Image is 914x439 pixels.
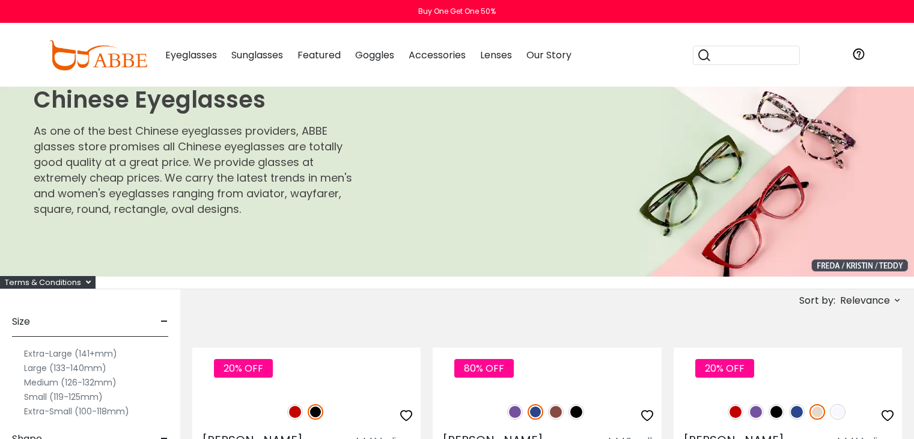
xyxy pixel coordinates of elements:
[454,359,514,378] span: 80% OFF
[12,307,30,336] span: Size
[24,404,129,419] label: Extra-Small (100-118mm)
[355,48,394,62] span: Goggles
[568,404,584,420] img: Black
[789,404,805,420] img: Blue
[418,6,496,17] div: Buy One Get One 50%
[34,123,361,217] p: As one of the best Chinese eyeglasses providers, ABBE glasses store promises all Chinese eyeglass...
[24,375,117,390] label: Medium (126-132mm)
[728,404,743,420] img: Red
[548,404,564,420] img: Brown
[840,290,890,312] span: Relevance
[409,48,466,62] span: Accessories
[526,48,571,62] span: Our Story
[830,404,845,420] img: Translucent
[231,48,283,62] span: Sunglasses
[24,346,117,361] label: Extra-Large (141+mm)
[809,404,825,420] img: Cream
[507,404,523,420] img: Purple
[799,293,835,307] span: Sort by:
[308,404,323,420] img: Black
[287,404,303,420] img: Red
[695,359,754,378] span: 20% OFF
[748,404,764,420] img: Purple
[24,390,103,404] label: Small (119-125mm)
[49,40,147,70] img: abbeglasses.com
[297,48,341,62] span: Featured
[480,48,512,62] span: Lenses
[528,404,543,420] img: Blue
[165,48,217,62] span: Eyeglasses
[160,307,168,336] span: -
[769,404,784,420] img: Black
[214,359,273,378] span: 20% OFF
[34,86,361,114] h1: Chinese Eyeglasses
[24,361,106,375] label: Large (133-140mm)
